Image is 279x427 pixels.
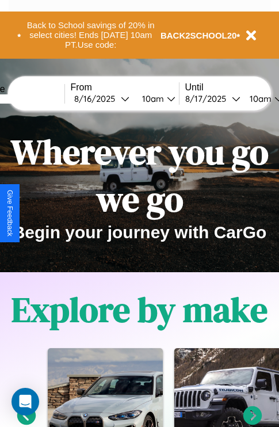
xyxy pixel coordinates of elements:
[71,93,133,105] button: 8/16/2025
[136,93,167,104] div: 10am
[12,286,267,333] h1: Explore by make
[133,93,179,105] button: 10am
[244,93,274,104] div: 10am
[185,93,232,104] div: 8 / 17 / 2025
[74,93,121,104] div: 8 / 16 / 2025
[6,190,14,237] div: Give Feedback
[71,82,179,93] label: From
[21,17,160,53] button: Back to School savings of 20% in select cities! Ends [DATE] 10am PT.Use code:
[160,30,237,40] b: BACK2SCHOOL20
[12,388,39,415] div: Open Intercom Messenger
